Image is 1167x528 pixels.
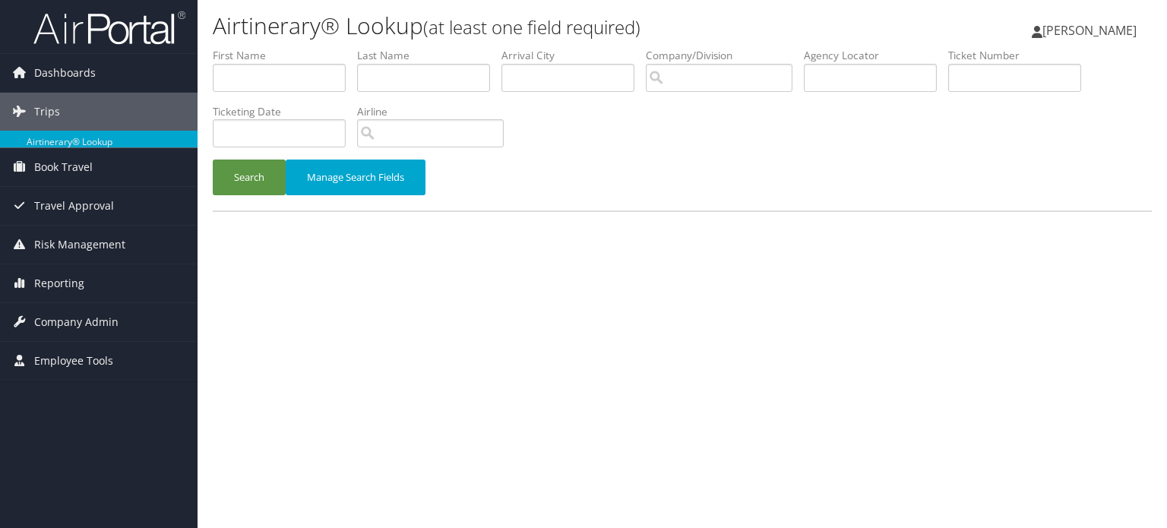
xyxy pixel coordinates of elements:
span: Employee Tools [34,342,113,380]
label: First Name [213,48,357,63]
label: Ticket Number [948,48,1093,63]
h1: Airtinerary® Lookup [213,10,839,42]
img: airportal-logo.png [33,10,185,46]
span: Trips [34,93,60,131]
label: Ticketing Date [213,104,357,119]
label: Arrival City [501,48,646,63]
small: (at least one field required) [423,14,640,40]
span: Company Admin [34,303,119,341]
span: [PERSON_NAME] [1042,22,1137,39]
span: Dashboards [34,54,96,92]
button: Search [213,160,286,195]
span: Book Travel [34,148,93,186]
label: Last Name [357,48,501,63]
button: Manage Search Fields [286,160,425,195]
label: Agency Locator [804,48,948,63]
label: Company/Division [646,48,804,63]
span: Risk Management [34,226,125,264]
span: Reporting [34,264,84,302]
a: [PERSON_NAME] [1032,8,1152,53]
span: Travel Approval [34,187,114,225]
label: Airline [357,104,515,119]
